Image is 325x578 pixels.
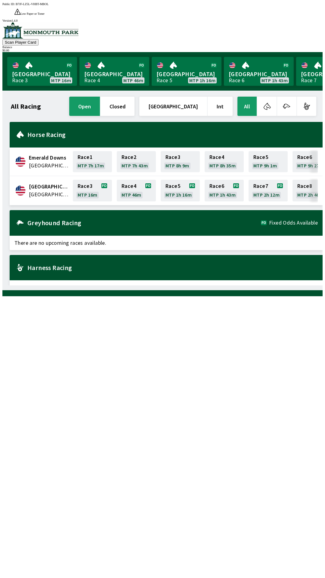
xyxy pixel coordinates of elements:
[51,78,71,83] span: MTP 16m
[117,180,156,201] a: Race4MTP 46m
[2,39,39,45] button: Scan Player Card
[123,78,143,83] span: MTP 46m
[12,78,28,83] div: Race 3
[29,162,69,169] span: United States
[205,180,244,201] a: Race6MTP 1h 43m
[11,104,41,109] h1: All Racing
[12,70,72,78] span: [GEOGRAPHIC_DATA]
[78,163,104,168] span: MTP 7h 17m
[139,97,207,116] button: [GEOGRAPHIC_DATA]
[29,154,69,162] span: Emerald Downs
[253,163,277,168] span: MTP 9h 1m
[297,184,312,188] span: Race 8
[229,70,289,78] span: [GEOGRAPHIC_DATA]
[27,265,318,270] h2: Harness Racing
[208,97,233,116] button: Int
[262,78,288,83] span: MTP 1h 43m
[297,192,323,197] span: MTP 2h 40m
[2,49,323,52] div: $ 0.00
[78,192,97,197] span: MTP 16m
[27,220,261,225] h2: Greyhound Racing
[166,155,180,160] span: Race 3
[29,191,69,198] span: United States
[156,78,172,83] div: Race 5
[7,57,77,86] a: [GEOGRAPHIC_DATA]Race 3MTP 16m
[69,97,100,116] button: open
[122,192,141,197] span: MTP 46m
[10,280,323,295] span: There are no upcoming races available.
[27,132,318,137] h2: Horse Racing
[73,180,112,201] a: Race3MTP 16m
[161,151,200,172] a: Race3MTP 8h 9m
[152,57,221,86] a: [GEOGRAPHIC_DATA]Race 5MTP 1h 16m
[10,236,323,250] span: There are no upcoming races available.
[249,180,288,201] a: Race7MTP 2h 12m
[269,220,318,225] span: Fixed Odds Available
[253,192,280,197] span: MTP 2h 12m
[209,155,224,160] span: Race 4
[73,151,112,172] a: Race1MTP 7h 17m
[205,151,244,172] a: Race4MTP 8h 35m
[84,78,100,83] div: Race 4
[166,192,192,197] span: MTP 1h 16m
[253,155,268,160] span: Race 5
[2,19,323,22] div: Version 1.4.0
[209,192,236,197] span: MTP 1h 43m
[122,184,136,188] span: Race 4
[79,57,149,86] a: [GEOGRAPHIC_DATA]Race 4MTP 46m
[78,184,92,188] span: Race 3
[224,57,294,86] a: [GEOGRAPHIC_DATA]Race 6MTP 1h 43m
[189,78,215,83] span: MTP 1h 16m
[20,12,45,15] span: Low Paper or Toner
[156,70,217,78] span: [GEOGRAPHIC_DATA]
[297,163,323,168] span: MTP 9h 27m
[253,184,268,188] span: Race 7
[84,70,144,78] span: [GEOGRAPHIC_DATA]
[101,97,135,116] button: closed
[209,184,224,188] span: Race 6
[122,163,148,168] span: MTP 7h 43m
[209,163,236,168] span: MTP 8h 35m
[297,155,312,160] span: Race 6
[249,151,288,172] a: Race5MTP 9h 1m
[2,2,323,6] div: Public ID:
[237,97,257,116] button: All
[2,45,323,49] div: Balance
[161,180,200,201] a: Race5MTP 1h 16m
[122,155,136,160] span: Race 2
[78,155,92,160] span: Race 1
[166,163,189,168] span: MTP 8h 9m
[166,184,180,188] span: Race 5
[301,78,317,83] div: Race 7
[16,2,49,6] span: B7JF-LZ5L-VHBT-MBOL
[29,183,69,191] span: Monmouth Park
[117,151,156,172] a: Race2MTP 7h 43m
[2,22,79,39] img: venue logo
[229,78,244,83] div: Race 6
